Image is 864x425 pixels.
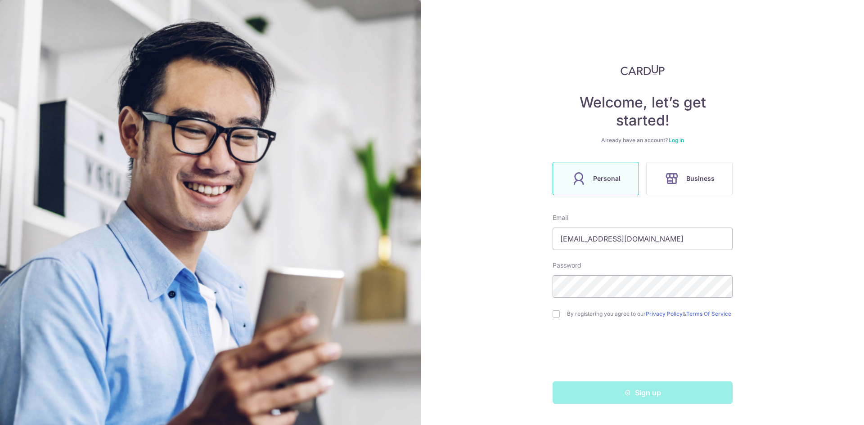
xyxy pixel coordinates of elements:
iframe: reCAPTCHA [574,336,711,371]
span: Personal [593,173,621,184]
div: Already have an account? [553,137,733,144]
a: Privacy Policy [646,310,683,317]
a: Terms Of Service [686,310,731,317]
input: Enter your Email [553,228,733,250]
span: Business [686,173,715,184]
a: Business [643,162,736,195]
img: CardUp Logo [621,65,665,76]
label: Password [553,261,581,270]
label: By registering you agree to our & [567,310,733,318]
label: Email [553,213,568,222]
a: Log in [669,137,684,143]
h4: Welcome, let’s get started! [553,94,733,130]
a: Personal [549,162,643,195]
